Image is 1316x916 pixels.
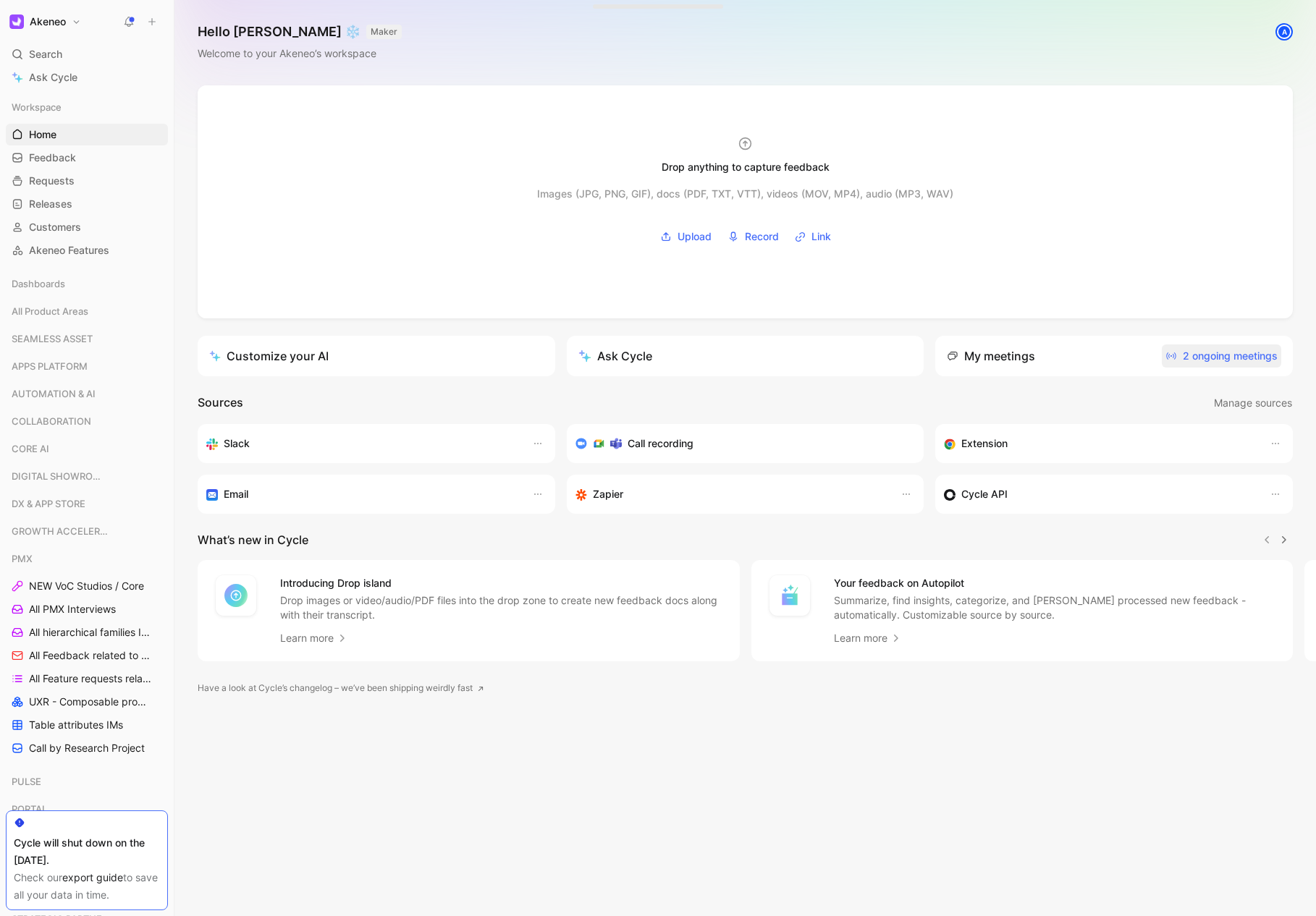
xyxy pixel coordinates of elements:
[6,383,168,409] div: AUTOMATION & AI
[12,359,88,373] span: APPS PLATFORM
[678,228,712,245] span: Upload
[6,798,168,824] div: PORTAL
[29,741,145,755] span: Call by Research Project
[567,336,924,376] button: Ask Cycle
[12,386,96,401] span: AUTOMATION & AI
[29,243,109,258] span: Akeneo Features
[12,414,91,428] span: COLLABORATION
[944,485,1255,503] div: Sync customers & send feedback from custom sources. Get inspired by our favorite use case
[224,485,248,503] h3: Email
[12,276,65,291] span: Dashboards
[29,220,81,234] span: Customers
[14,834,160,869] div: Cycle will shut down on the [DATE].
[6,273,168,294] div: Dashboards
[834,629,902,647] a: Learn more
[575,485,887,503] div: Capture feedback from thousands of sources with Zapier (survey results, recordings, sheets, etc).
[29,648,151,663] span: All Feedback related to PMX topics
[29,127,56,142] span: Home
[6,493,168,514] div: DX & APP STORE
[6,239,168,261] a: Akeneo Features
[662,158,830,176] div: Drop anything to capture feedback
[961,485,1008,503] h3: Cycle API
[29,718,123,732] span: Table attributes IMs
[790,226,836,247] button: Link
[6,216,168,238] a: Customers
[6,355,168,381] div: APPS PLATFORM
[6,548,168,569] div: PMX
[29,197,72,211] span: Releases
[6,520,168,542] div: GROWTH ACCELERATION
[6,300,168,322] div: All Product Areas
[6,193,168,215] a: Releases
[6,520,168,546] div: GROWTH ACCELERATION
[1213,394,1293,412] button: Manage sources
[12,802,47,816] span: PORTAL
[834,593,1276,622] p: Summarize, find insights, categorize, and [PERSON_NAME] processed new feedback - automatically. C...
[29,46,62,63] span: Search
[6,300,168,326] div: All Product Areas
[6,691,168,713] a: UXR - Composable products
[29,671,153,686] span: All Feature requests related to PMX topics
[198,336,555,376] a: Customize your AI
[29,695,149,709] span: UXR - Composable products
[29,150,76,165] span: Feedback
[280,629,348,647] a: Learn more
[206,435,518,452] div: Sync your customers, send feedback and get updates in Slack
[745,228,779,245] span: Record
[6,438,168,459] div: CORE AI
[6,798,168,820] div: PORTAL
[29,174,75,188] span: Requests
[537,185,953,203] div: Images (JPG, PNG, GIF), docs (PDF, TXT, VTT), videos (MOV, MP4), audio (MP3, WAV)
[6,12,85,32] button: AkeneoAkeneo
[12,331,93,346] span: SEAMLESS ASSET
[12,469,108,483] span: DIGITAL SHOWROOM
[6,410,168,436] div: COLLABORATION
[29,579,144,593] span: NEW VoC Studios / Core
[6,465,168,491] div: DIGITAL SHOWROOM
[6,170,168,192] a: Requests
[1214,394,1292,412] span: Manage sources
[62,871,123,883] a: export guide
[6,493,168,519] div: DX & APP STORE
[6,328,168,354] div: SEAMLESS ASSET
[224,435,250,452] h3: Slack
[366,25,402,39] button: MAKER
[6,273,168,299] div: Dashboards
[12,441,49,456] span: CORE AI
[811,228,831,245] span: Link
[6,67,168,88] a: Ask Cycle
[6,714,168,736] a: Table attributes IMs
[198,531,308,548] h2: What’s new in Cycle
[6,465,168,487] div: DIGITAL SHOWROOM
[209,347,329,365] div: Customize your AI
[6,147,168,169] a: Feedback
[947,347,1035,365] div: My meetings
[198,23,402,41] h1: Hello [PERSON_NAME] ❄️
[29,602,116,616] span: All PMX Interviews
[6,771,168,792] div: PULSE
[6,737,168,759] a: Call by Research Project
[6,328,168,349] div: SEAMLESS ASSET
[655,226,717,247] button: Upload
[6,43,168,65] div: Search
[6,410,168,432] div: COLLABORATION
[6,124,168,145] a: Home
[961,435,1008,452] h3: Extension
[12,496,85,511] span: DX & APP STORE
[628,435,693,452] h3: Call recording
[1165,347,1278,365] span: 2 ongoing meetings
[722,226,784,247] button: Record
[12,551,33,566] span: PMX
[29,625,151,640] span: All hierarchical families Interviews
[1162,344,1281,368] button: 2 ongoing meetings
[12,100,62,114] span: Workspace
[9,14,24,29] img: Akeneo
[575,435,904,452] div: Record & transcribe meetings from Zoom, Meet & Teams.
[198,45,402,62] div: Welcome to your Akeneo’s workspace
[834,574,1276,592] h4: Your feedback on Autopilot
[12,304,88,318] span: All Product Areas
[6,575,168,597] a: NEW VoC Studios / Core
[280,574,722,592] h4: Introducing Drop island
[6,96,168,118] div: Workspace
[6,645,168,666] a: All Feedback related to PMX topics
